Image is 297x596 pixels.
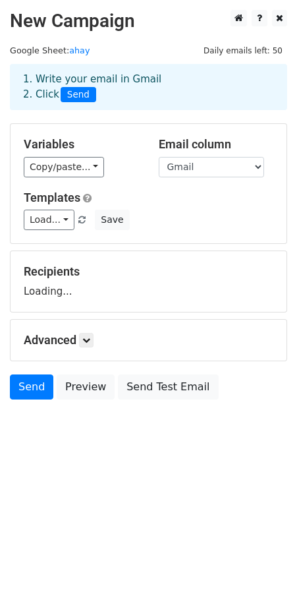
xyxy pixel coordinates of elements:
h2: New Campaign [10,10,287,32]
h5: Variables [24,137,139,152]
div: Loading... [24,264,273,299]
div: 1. Write your email in Gmail 2. Click [13,72,284,102]
a: ahay [69,45,90,55]
a: Copy/paste... [24,157,104,177]
a: Daily emails left: 50 [199,45,287,55]
small: Google Sheet: [10,45,90,55]
h5: Email column [159,137,274,152]
h5: Recipients [24,264,273,279]
span: Send [61,87,96,103]
a: Send Test Email [118,374,218,400]
button: Save [95,210,129,230]
a: Load... [24,210,74,230]
a: Templates [24,191,80,204]
h5: Advanced [24,333,273,347]
span: Daily emails left: 50 [199,44,287,58]
a: Send [10,374,53,400]
a: Preview [57,374,115,400]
